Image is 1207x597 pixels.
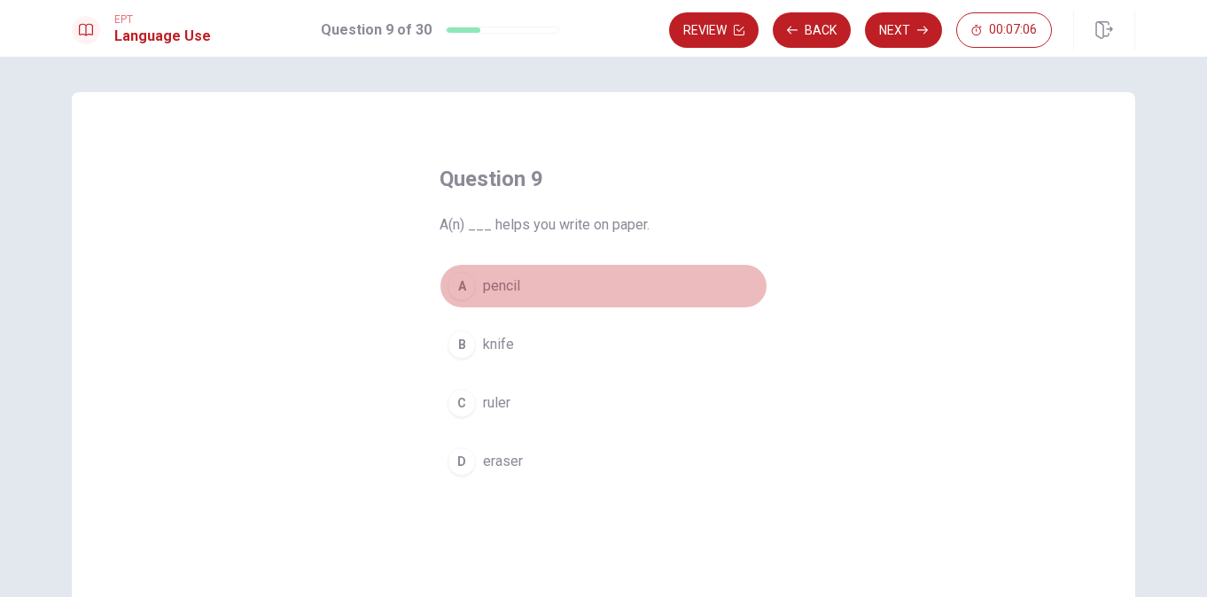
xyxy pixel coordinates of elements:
button: Apencil [440,264,767,308]
div: B [448,330,476,359]
div: D [448,447,476,476]
span: knife [483,334,514,355]
button: Back [773,12,851,48]
button: Cruler [440,381,767,425]
h1: Language Use [114,26,211,47]
h1: Question 9 of 30 [321,19,432,41]
h4: Question 9 [440,165,767,193]
span: ruler [483,392,510,414]
span: 00:07:06 [989,23,1037,37]
span: pencil [483,275,520,297]
button: Bknife [440,322,767,367]
button: Review [669,12,759,48]
button: 00:07:06 [956,12,1052,48]
button: Deraser [440,439,767,484]
button: Next [865,12,942,48]
div: C [448,389,476,417]
span: eraser [483,451,523,472]
div: A [448,272,476,300]
span: A(n) ___ helps you write on paper. [440,214,767,236]
span: EPT [114,13,211,26]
